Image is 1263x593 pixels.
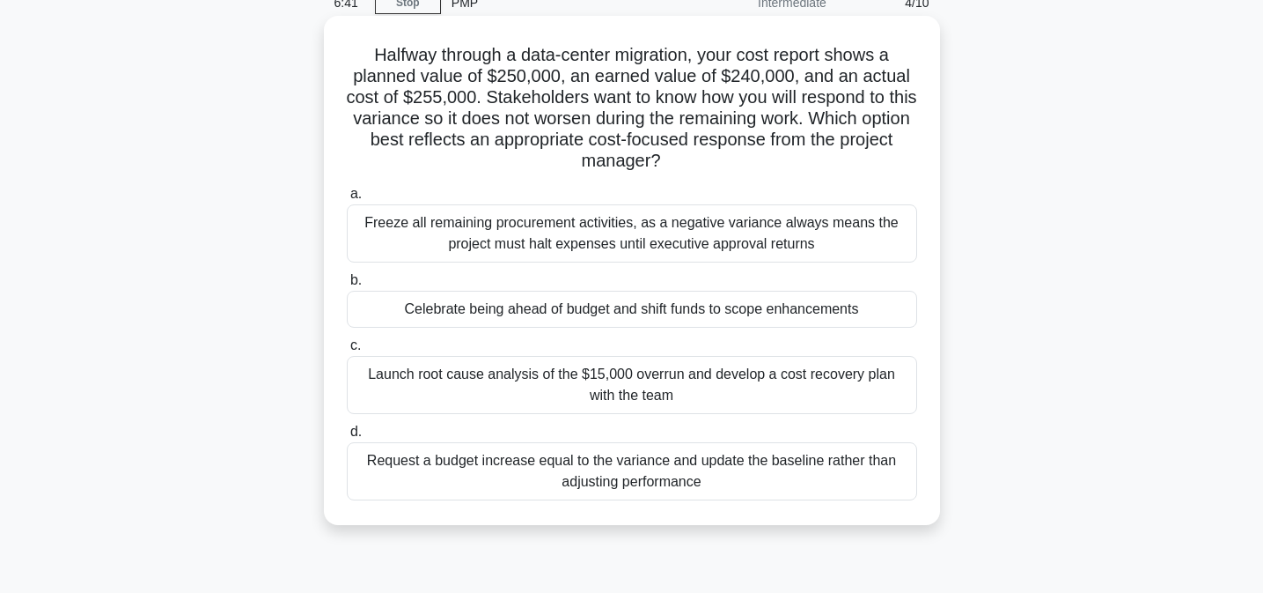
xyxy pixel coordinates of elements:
[347,442,917,500] div: Request a budget increase equal to the variance and update the baseline rather than adjusting per...
[347,204,917,263] div: Freeze all remaining procurement activities, as a negative variance always means the project must...
[350,186,362,201] span: a.
[347,356,917,414] div: Launch root cause analysis of the $15,000 overrun and develop a cost recovery plan with the team
[350,272,362,287] span: b.
[347,291,917,328] div: Celebrate being ahead of budget and shift funds to scope enhancements
[350,337,361,352] span: c.
[350,424,362,439] span: d.
[345,44,919,173] h5: Halfway through a data-center migration, your cost report shows a planned value of $250,000, an e...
